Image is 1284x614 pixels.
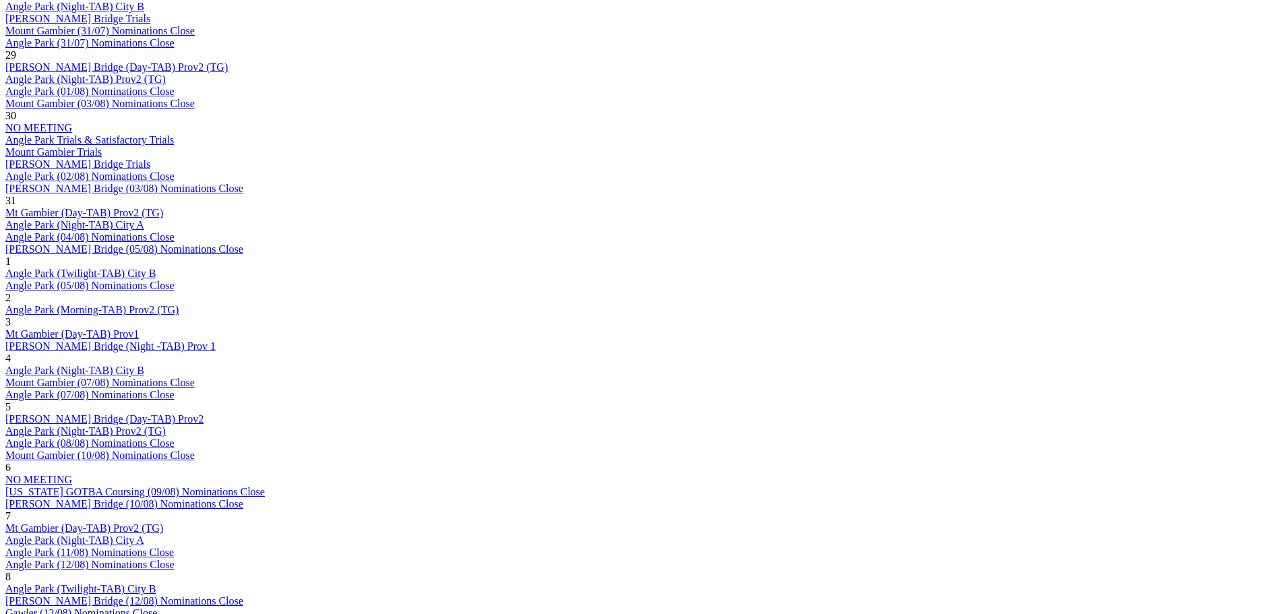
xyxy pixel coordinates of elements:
[5,171,175,182] a: Angle Park (02/08) Nominations Close
[5,413,204,425] a: [PERSON_NAME] Bridge (Day-TAB) Prov2
[5,571,11,582] span: 8
[5,377,195,388] a: Mount Gambier (07/08) Nominations Close
[5,195,16,206] span: 31
[5,425,166,437] a: Angle Park (Night-TAB) Prov2 (TG)
[5,510,11,522] span: 7
[5,340,216,352] a: [PERSON_NAME] Bridge (Night -TAB) Prov 1
[5,292,11,303] span: 2
[5,243,243,255] a: [PERSON_NAME] Bridge (05/08) Nominations Close
[5,13,150,24] a: [PERSON_NAME] Bridge Trials
[5,1,144,12] a: Angle Park (Night-TAB) City B
[5,37,175,49] a: Angle Park (31/07) Nominations Close
[5,146,102,158] a: Mount Gambier Trials
[5,49,16,61] span: 29
[5,304,179,315] a: Angle Park (Morning-TAB) Prov2 (TG)
[5,522,163,534] a: Mt Gambier (Day-TAB) Prov2 (TG)
[5,450,195,461] a: Mount Gambier (10/08) Nominations Close
[5,389,175,400] a: Angle Park (07/08) Nominations Close
[5,583,156,594] a: Angle Park (Twilight-TAB) City B
[5,122,72,133] a: NO MEETING
[5,86,175,97] a: Angle Park (01/08) Nominations Close
[5,559,175,570] a: Angle Park (12/08) Nominations Close
[5,486,265,497] a: [US_STATE] GOTBA Coursing (09/08) Nominations Close
[5,401,11,412] span: 5
[5,437,175,449] a: Angle Park (08/08) Nominations Close
[5,98,195,109] a: Mount Gambier (03/08) Nominations Close
[5,268,156,279] a: Angle Park (Twilight-TAB) City B
[5,231,175,243] a: Angle Park (04/08) Nominations Close
[5,219,144,231] a: Angle Park (Night-TAB) City A
[5,595,243,607] a: [PERSON_NAME] Bridge (12/08) Nominations Close
[5,134,174,146] a: Angle Park Trials & Satisfactory Trials
[5,352,11,364] span: 4
[5,365,144,376] a: Angle Park (Night-TAB) City B
[5,280,175,291] a: Angle Park (05/08) Nominations Close
[5,462,11,473] span: 6
[5,534,144,546] a: Angle Park (Night-TAB) City A
[5,207,163,218] a: Mt Gambier (Day-TAB) Prov2 (TG)
[5,547,174,558] a: Angle Park (11/08) Nominations Close
[5,474,72,485] a: NO MEETING
[5,158,150,170] a: [PERSON_NAME] Bridge Trials
[5,183,243,194] a: [PERSON_NAME] Bridge (03/08) Nominations Close
[5,255,11,267] span: 1
[5,498,243,510] a: [PERSON_NAME] Bridge (10/08) Nominations Close
[5,73,166,85] a: Angle Park (Night-TAB) Prov2 (TG)
[5,328,139,340] a: Mt Gambier (Day-TAB) Prov1
[5,25,195,36] a: Mount Gambier (31/07) Nominations Close
[5,316,11,328] span: 3
[5,110,16,121] span: 30
[5,61,228,73] a: [PERSON_NAME] Bridge (Day-TAB) Prov2 (TG)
